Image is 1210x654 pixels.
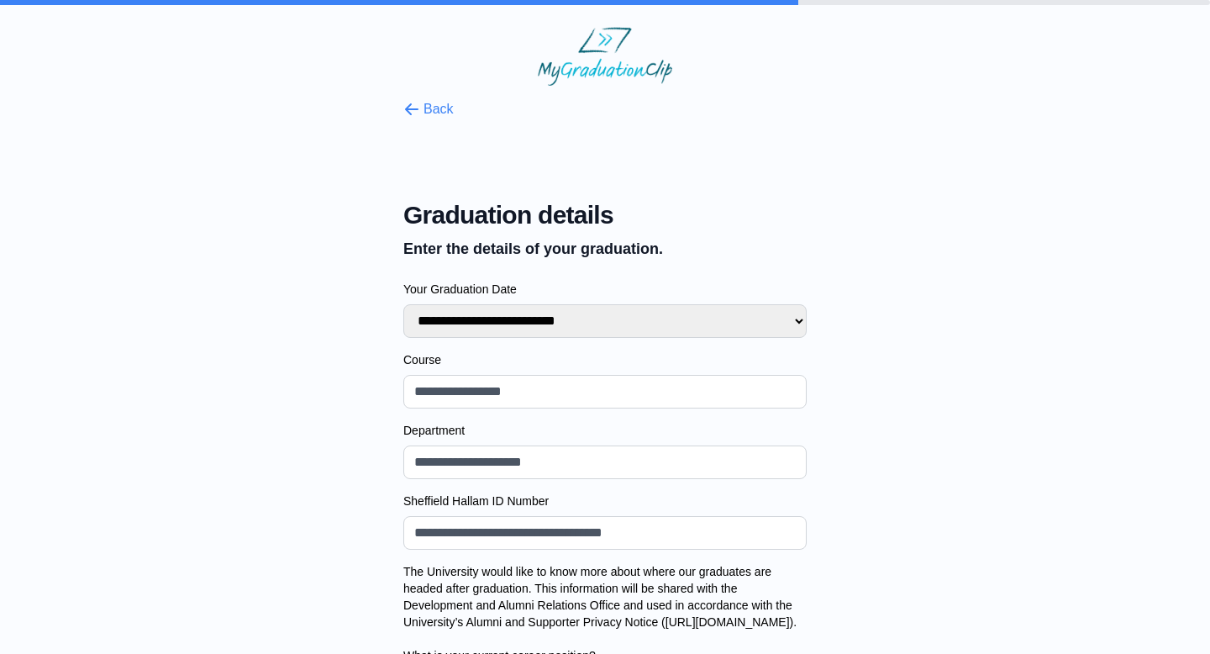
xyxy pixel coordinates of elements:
[403,237,807,261] p: Enter the details of your graduation.
[403,200,807,230] span: Graduation details
[403,281,807,298] label: Your Graduation Date
[403,422,807,439] label: Department
[403,493,807,509] label: Sheffield Hallam ID Number
[403,99,454,119] button: Back
[538,27,672,86] img: MyGraduationClip
[403,351,807,368] label: Course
